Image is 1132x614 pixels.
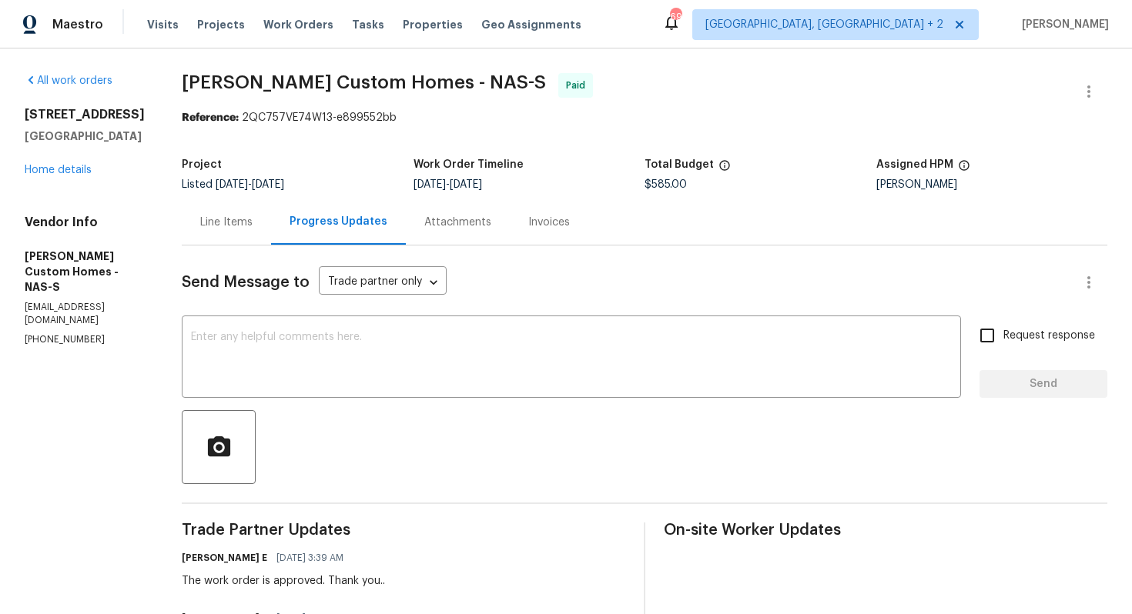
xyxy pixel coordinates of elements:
div: 69 [670,9,681,25]
h5: Work Order Timeline [414,159,524,170]
span: Properties [403,17,463,32]
h5: Total Budget [645,159,714,170]
span: Projects [197,17,245,32]
div: Trade partner only [319,270,447,295]
span: [PERSON_NAME] Custom Homes - NAS-S [182,73,546,92]
span: [DATE] [216,179,248,190]
span: Request response [1003,328,1095,344]
div: Invoices [528,215,570,230]
h6: [PERSON_NAME] E [182,550,267,566]
span: Visits [147,17,179,32]
h5: [GEOGRAPHIC_DATA] [25,128,145,144]
a: All work orders [25,75,112,86]
h4: Vendor Info [25,215,145,230]
span: Maestro [52,17,103,32]
h5: Assigned HPM [876,159,953,170]
span: [DATE] [450,179,482,190]
div: [PERSON_NAME] [876,179,1108,190]
span: [DATE] 3:39 AM [276,550,343,566]
span: The total cost of line items that have been proposed by Opendoor. This sum includes line items th... [718,159,731,179]
div: The work order is approved. Thank you.. [182,573,385,589]
p: [EMAIL_ADDRESS][DOMAIN_NAME] [25,301,145,327]
h2: [STREET_ADDRESS] [25,107,145,122]
span: [DATE] [414,179,446,190]
span: $585.00 [645,179,687,190]
div: Line Items [200,215,253,230]
p: [PHONE_NUMBER] [25,333,145,346]
a: Home details [25,165,92,175]
span: On-site Worker Updates [664,522,1107,538]
span: - [216,179,284,190]
span: [PERSON_NAME] [1016,17,1109,32]
b: Reference: [182,112,239,123]
span: Trade Partner Updates [182,522,625,538]
div: 2QC757VE74W13-e899552bb [182,110,1107,125]
div: Progress Updates [290,214,387,229]
span: - [414,179,482,190]
h5: Project [182,159,222,170]
span: Send Message to [182,275,310,290]
div: Attachments [424,215,491,230]
span: [DATE] [252,179,284,190]
span: Geo Assignments [481,17,581,32]
span: Listed [182,179,284,190]
span: Work Orders [263,17,333,32]
span: Tasks [352,19,384,30]
span: The hpm assigned to this work order. [958,159,970,179]
span: Paid [566,78,591,93]
span: [GEOGRAPHIC_DATA], [GEOGRAPHIC_DATA] + 2 [705,17,943,32]
h5: [PERSON_NAME] Custom Homes - NAS-S [25,249,145,295]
